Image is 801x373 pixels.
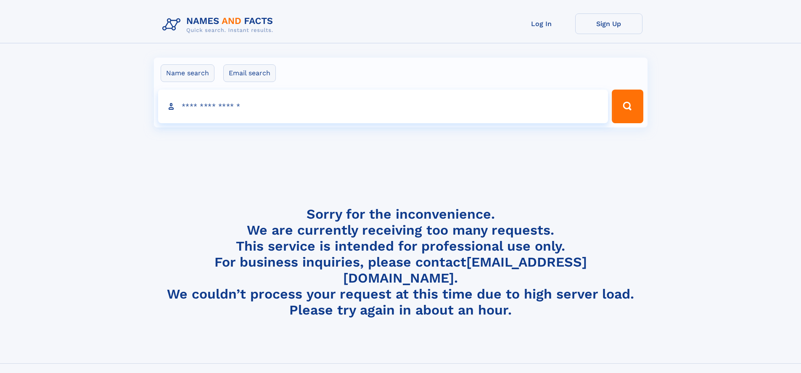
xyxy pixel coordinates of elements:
[223,64,276,82] label: Email search
[575,13,642,34] a: Sign Up
[161,64,214,82] label: Name search
[508,13,575,34] a: Log In
[158,90,608,123] input: search input
[159,206,642,318] h4: Sorry for the inconvenience. We are currently receiving too many requests. This service is intend...
[343,254,587,286] a: [EMAIL_ADDRESS][DOMAIN_NAME]
[612,90,643,123] button: Search Button
[159,13,280,36] img: Logo Names and Facts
